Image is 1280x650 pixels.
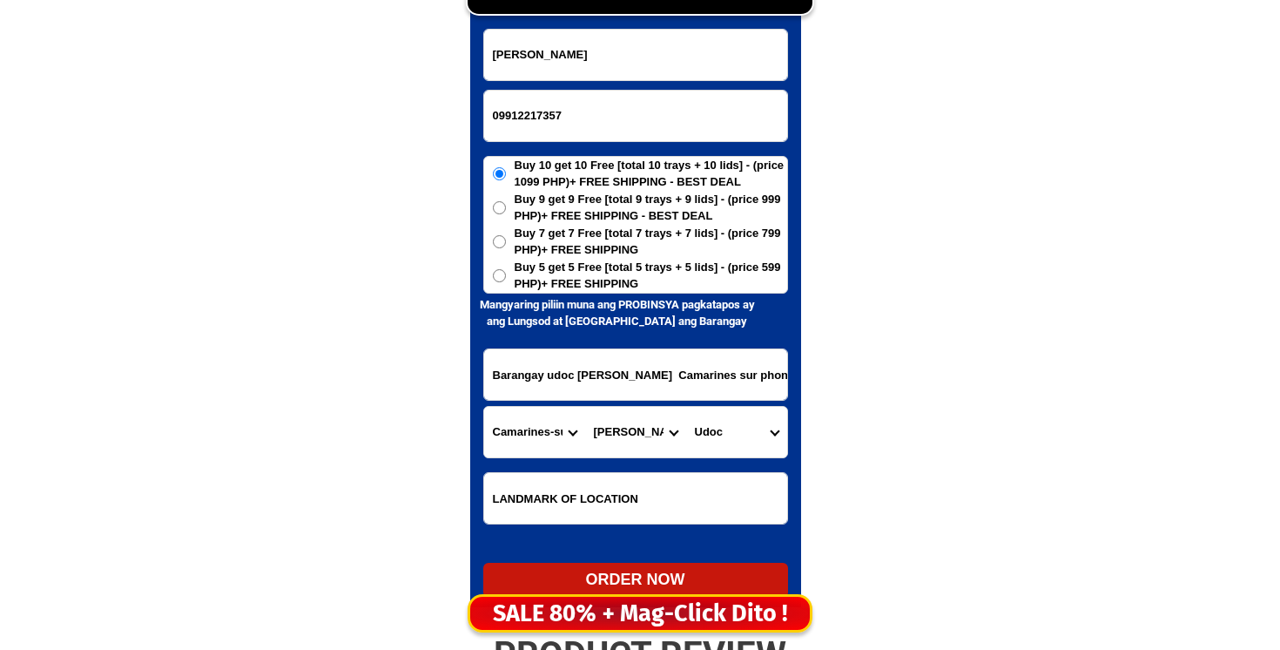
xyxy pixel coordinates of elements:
select: Select province [484,407,585,457]
input: Input full_name [484,30,787,80]
div: ORDER NOW [483,568,788,592]
input: Buy 5 get 5 Free [total 5 trays + 5 lids] - (price 599 PHP)+ FREE SHIPPING [493,269,506,282]
span: Buy 5 get 5 Free [total 5 trays + 5 lids] - (price 599 PHP)+ FREE SHIPPING [515,259,787,293]
input: Input address [484,349,787,400]
span: Buy 7 get 7 Free [total 7 trays + 7 lids] - (price 799 PHP)+ FREE SHIPPING [515,225,787,259]
input: Buy 9 get 9 Free [total 9 trays + 9 lids] - (price 999 PHP)+ FREE SHIPPING - BEST DEAL [493,201,506,214]
select: Select commune [686,407,787,457]
input: Input LANDMARKOFLOCATION [484,473,787,524]
div: SALE 80% + Mag-Click Dito ! [470,596,810,632]
h6: Mangyaring piliin muna ang PROBINSYA pagkatapos ay ang Lungsod at [GEOGRAPHIC_DATA] ang Barangay [470,296,764,330]
span: Buy 9 get 9 Free [total 9 trays + 9 lids] - (price 999 PHP)+ FREE SHIPPING - BEST DEAL [515,191,787,225]
input: Buy 7 get 7 Free [total 7 trays + 7 lids] - (price 799 PHP)+ FREE SHIPPING [493,235,506,248]
select: Select district [585,407,686,457]
input: Buy 10 get 10 Free [total 10 trays + 10 lids] - (price 1099 PHP)+ FREE SHIPPING - BEST DEAL [493,167,506,180]
input: Input phone_number [484,91,787,141]
span: Buy 10 get 10 Free [total 10 trays + 10 lids] - (price 1099 PHP)+ FREE SHIPPING - BEST DEAL [515,157,787,191]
